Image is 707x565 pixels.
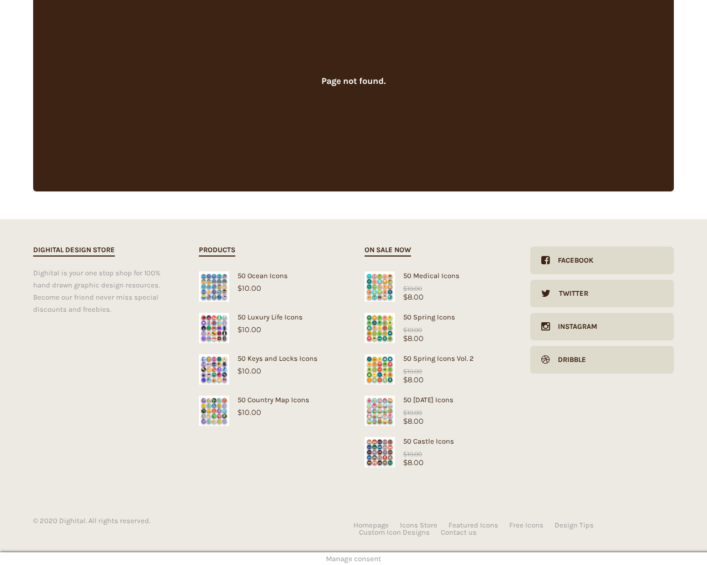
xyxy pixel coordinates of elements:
[400,521,437,529] a: Icons Store
[199,244,235,257] h2: Products
[199,396,342,417] a: 50 Country Map Icons$10.00
[238,366,242,375] span: $
[365,396,508,404] div: 50 [DATE] Icons
[403,285,407,292] span: $
[238,366,261,375] bdi: 10.00
[449,521,498,529] a: Featured Icons
[365,354,508,384] a: Spring Icons50 Spring Icons Vol. 2$8.00
[199,354,342,363] div: 50 Keys and Locks Icons
[33,244,115,257] h2: Dighital Design Store
[403,409,422,417] bdi: 10.00
[353,521,389,529] a: Homepage
[365,396,395,426] img: Easter Icons
[365,437,395,467] img: Castle Icons
[365,354,508,363] div: 50 Spring Icons Vol. 2
[199,313,342,321] div: 50 Luxury Life Icons
[365,437,508,445] div: 50 Castle Icons
[403,334,408,343] span: $
[403,458,424,467] bdi: 8.00
[199,313,342,334] a: 50 Luxury Life Icons$10.00
[365,313,508,321] div: 50 Spring Icons
[238,284,261,292] bdi: 10.00
[365,437,508,467] a: Castle Icons50 Castle Icons$8.00
[555,521,594,529] a: Design Tips
[403,450,422,458] bdi: 10.00
[403,367,407,375] span: $
[359,529,430,536] a: Custom Icon Designs
[199,271,342,292] a: 50 Ocean Icons$10.00
[403,375,424,384] bdi: 8.00
[365,313,508,343] a: Spring Icons50 Spring Icons$8.00
[238,408,261,417] bdi: 10.00
[530,247,674,274] a: Facebook
[530,346,674,374] a: Dribble
[365,244,411,257] h2: On sale now
[33,267,177,316] div: Dighital is your one stop shop for 100% hand drawn graphic design resources. Become our friend ne...
[365,313,395,343] img: Spring Icons
[550,247,594,274] div: Facebook
[403,458,408,467] span: $
[199,271,342,280] div: 50 Ocean Icons
[509,521,544,529] a: Free Icons
[365,396,508,425] a: Easter Icons50 [DATE] Icons$8.00
[365,354,395,385] img: Spring Icons
[403,450,407,458] span: $
[365,271,395,302] img: Medical Icons
[238,408,242,417] span: $
[238,325,242,334] span: $
[326,555,381,563] span: Manage consent
[365,271,508,301] a: Medical Icons50 Medical Icons$8.00
[551,280,588,307] div: Twitter
[33,517,353,524] div: © 2020 Dighital. All rights reserved.
[530,313,674,340] a: Instagram
[403,334,424,343] bdi: 8.00
[403,326,407,334] span: $
[403,417,408,425] span: $
[403,292,424,301] bdi: 8.00
[403,409,407,417] span: $
[550,346,586,374] div: Dribble
[199,354,342,375] a: 50 Keys and Locks Icons$10.00
[403,417,424,425] bdi: 8.00
[238,325,261,334] bdi: 10.00
[530,280,674,307] a: Twitter
[403,375,408,384] span: $
[238,284,242,292] span: $
[365,271,508,280] div: 50 Medical Icons
[441,529,477,536] a: Contact us
[550,313,597,340] div: Instagram
[403,326,422,334] bdi: 10.00
[403,292,408,301] span: $
[403,367,422,375] bdi: 10.00
[403,285,422,292] bdi: 10.00
[199,396,342,404] div: 50 Country Map Icons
